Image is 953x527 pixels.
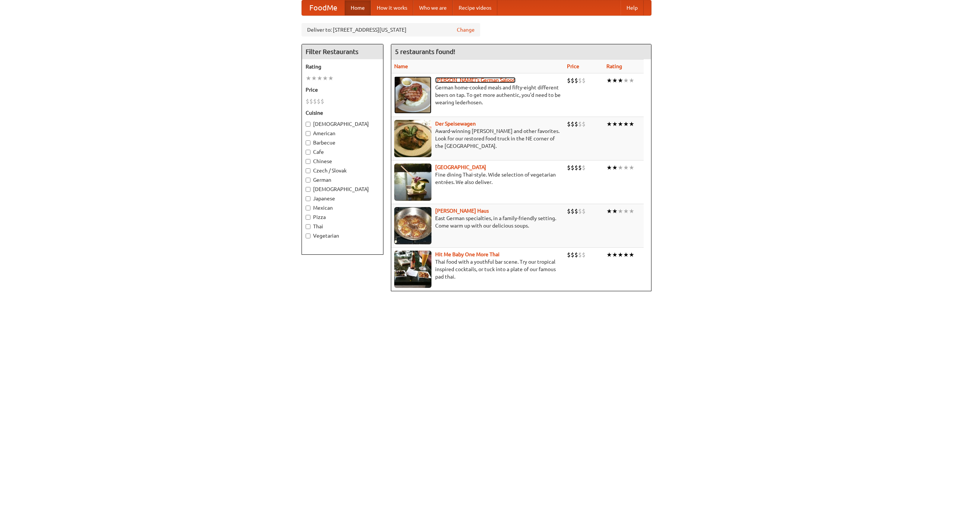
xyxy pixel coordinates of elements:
li: $ [582,76,586,85]
li: $ [317,97,321,105]
a: [PERSON_NAME]'s German Saloon [435,77,516,83]
label: Mexican [306,204,379,212]
label: Czech / Slovak [306,167,379,174]
li: ★ [612,251,618,259]
input: Cafe [306,150,310,155]
a: Help [621,0,644,15]
li: ★ [623,164,629,172]
input: Mexican [306,206,310,210]
li: $ [574,207,578,215]
li: $ [571,251,574,259]
input: Czech / Slovak [306,168,310,173]
label: [DEMOGRAPHIC_DATA] [306,120,379,128]
ng-pluralize: 5 restaurants found! [395,48,455,55]
a: Name [394,63,408,69]
li: ★ [629,207,634,215]
input: [DEMOGRAPHIC_DATA] [306,187,310,192]
h5: Price [306,86,379,93]
input: Barbecue [306,140,310,145]
label: German [306,176,379,184]
li: ★ [618,251,623,259]
li: $ [578,251,582,259]
li: ★ [618,120,623,128]
li: $ [567,120,571,128]
li: $ [306,97,309,105]
label: Barbecue [306,139,379,146]
li: ★ [606,120,612,128]
a: Change [457,26,475,34]
li: $ [578,76,582,85]
a: [GEOGRAPHIC_DATA] [435,164,486,170]
li: $ [582,164,586,172]
a: Home [345,0,371,15]
a: FoodMe [302,0,345,15]
li: ★ [606,164,612,172]
li: ★ [623,120,629,128]
li: ★ [306,74,311,82]
li: $ [574,164,578,172]
li: ★ [606,251,612,259]
h5: Rating [306,63,379,70]
div: Deliver to: [STREET_ADDRESS][US_STATE] [302,23,480,36]
img: kohlhaus.jpg [394,207,431,244]
input: Pizza [306,215,310,220]
p: Thai food with a youthful bar scene. Try our tropical inspired cocktails, or tuck into a plate of... [394,258,561,280]
li: $ [567,76,571,85]
label: Vegetarian [306,232,379,239]
li: $ [571,207,574,215]
li: $ [571,120,574,128]
a: Rating [606,63,622,69]
label: Thai [306,223,379,230]
p: East German specialties, in a family-friendly setting. Come warm up with our delicious soups. [394,215,561,229]
label: Cafe [306,148,379,156]
li: $ [582,120,586,128]
li: $ [578,164,582,172]
li: $ [309,97,313,105]
li: ★ [618,207,623,215]
li: $ [567,164,571,172]
li: ★ [629,251,634,259]
li: ★ [629,164,634,172]
input: Japanese [306,196,310,201]
li: $ [571,164,574,172]
li: $ [574,251,578,259]
b: Hit Me Baby One More Thai [435,251,500,257]
label: Japanese [306,195,379,202]
a: Price [567,63,579,69]
img: babythai.jpg [394,251,431,288]
h5: Cuisine [306,109,379,117]
li: ★ [322,74,328,82]
li: ★ [629,120,634,128]
li: ★ [311,74,317,82]
li: ★ [618,164,623,172]
li: ★ [623,251,629,259]
li: ★ [623,207,629,215]
li: $ [567,207,571,215]
li: $ [574,120,578,128]
li: ★ [317,74,322,82]
li: $ [582,251,586,259]
li: ★ [612,76,618,85]
li: ★ [612,207,618,215]
label: American [306,130,379,137]
h4: Filter Restaurants [302,44,383,59]
p: German home-cooked meals and fifty-eight different beers on tap. To get more authentic, you'd nee... [394,84,561,106]
li: ★ [606,76,612,85]
a: Recipe videos [453,0,497,15]
li: $ [321,97,324,105]
a: Der Speisewagen [435,121,476,127]
a: [PERSON_NAME] Haus [435,208,489,214]
li: $ [574,76,578,85]
li: $ [578,207,582,215]
img: speisewagen.jpg [394,120,431,157]
input: Chinese [306,159,310,164]
label: Pizza [306,213,379,221]
p: Fine dining Thai-style. Wide selection of vegetarian entrées. We also deliver. [394,171,561,186]
input: Vegetarian [306,234,310,238]
input: [DEMOGRAPHIC_DATA] [306,122,310,127]
p: Award-winning [PERSON_NAME] and other favorites. Look for our restored food truck in the NE corne... [394,127,561,150]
